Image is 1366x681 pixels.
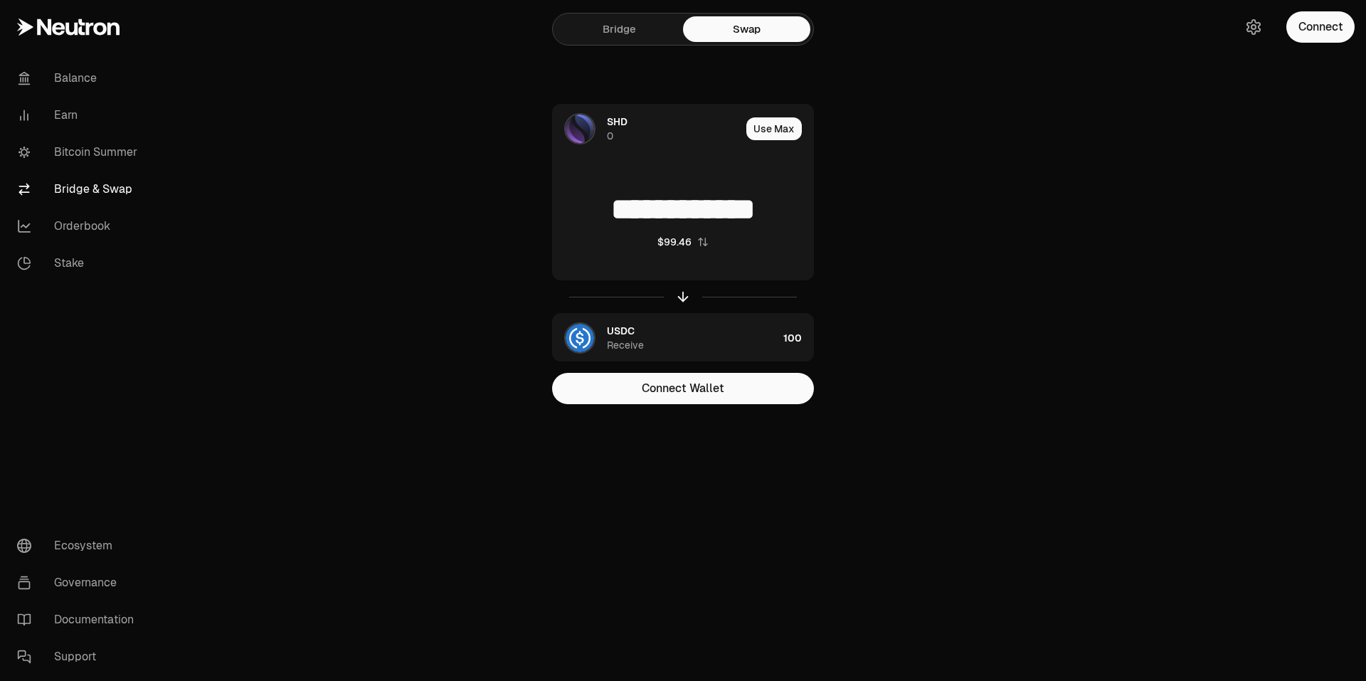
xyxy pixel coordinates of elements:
[657,235,709,249] button: $99.46
[6,171,154,208] a: Bridge & Swap
[6,97,154,134] a: Earn
[6,527,154,564] a: Ecosystem
[607,324,635,338] span: USDC
[6,564,154,601] a: Governance
[566,115,594,143] img: SHD Logo
[553,105,741,153] div: SHD LogoSHD0
[556,16,683,42] a: Bridge
[553,314,813,362] button: USDC LogoUSDCReceive100
[1286,11,1355,43] button: Connect
[552,373,814,404] button: Connect Wallet
[6,638,154,675] a: Support
[607,338,644,352] div: Receive
[607,115,628,129] span: SHD
[6,245,154,282] a: Stake
[6,208,154,245] a: Orderbook
[6,134,154,171] a: Bitcoin Summer
[566,324,594,352] img: USDC Logo
[783,314,813,362] div: 100
[657,235,692,249] div: $99.46
[6,60,154,97] a: Balance
[607,129,613,143] div: 0
[6,601,154,638] a: Documentation
[553,314,778,362] div: USDC LogoUSDCReceive
[683,16,810,42] a: Swap
[746,117,802,140] button: Use Max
